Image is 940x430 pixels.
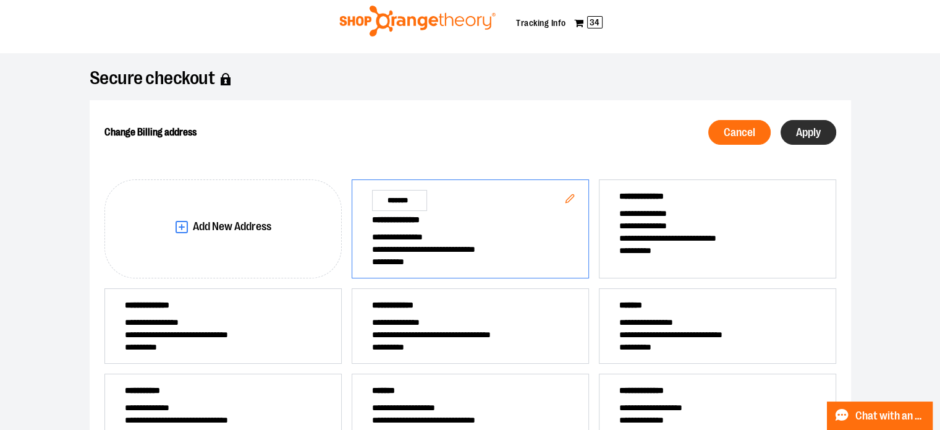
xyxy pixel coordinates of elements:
h1: Secure checkout [90,73,851,85]
button: Chat with an Expert [827,402,933,430]
img: Shop Orangetheory [337,6,498,37]
span: 34 [587,16,603,28]
button: Edit [555,184,585,217]
span: Chat with an Expert [855,410,925,422]
span: Apply [796,127,821,139]
button: Cancel [708,120,771,145]
span: Cancel [724,127,755,139]
span: Add New Address [193,221,271,233]
a: Tracking Info [516,18,566,28]
h2: Change Billing address [104,115,452,150]
button: Apply [781,120,836,145]
button: Add New Address [104,179,342,278]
